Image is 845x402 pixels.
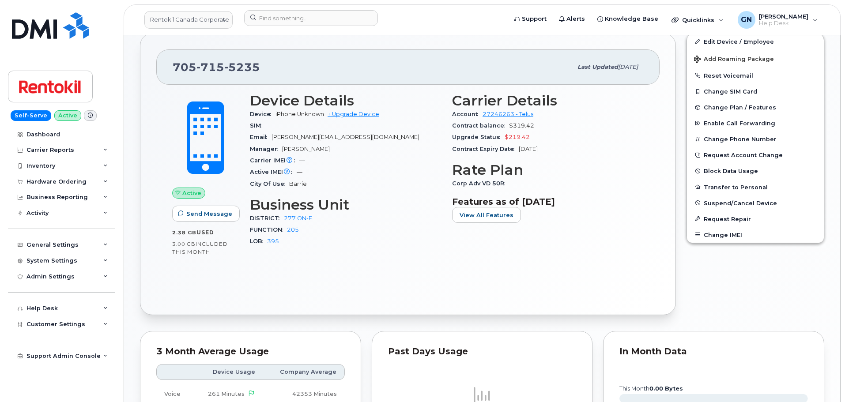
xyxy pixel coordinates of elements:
[250,238,267,244] span: LOB
[704,199,777,206] span: Suspend/Cancel Device
[460,211,513,219] span: View All Features
[208,391,245,397] span: 261 Minutes
[250,197,441,213] h3: Business Unit
[452,180,509,187] span: Corp Adv VD 50R
[250,111,275,117] span: Device
[566,15,585,23] span: Alerts
[250,169,297,175] span: Active IMEI
[452,196,644,207] h3: Features as of [DATE]
[250,122,266,129] span: SIM
[297,169,302,175] span: —
[192,364,263,380] th: Device Usage
[282,146,330,152] span: [PERSON_NAME]
[519,146,538,152] span: [DATE]
[687,179,824,195] button: Transfer to Personal
[553,10,591,28] a: Alerts
[186,210,232,218] span: Send Message
[694,56,774,64] span: Add Roaming Package
[619,347,808,356] div: In Month Data
[649,385,683,392] tspan: 0.00 Bytes
[250,93,441,109] h3: Device Details
[250,134,272,140] span: Email
[665,11,730,29] div: Quicklinks
[328,111,379,117] a: + Upgrade Device
[732,11,824,29] div: Geoffrey Newport
[687,83,824,99] button: Change SIM Card
[284,215,312,222] a: 277 ON-E
[687,211,824,227] button: Request Repair
[704,104,776,111] span: Change Plan / Features
[452,134,505,140] span: Upgrade Status
[452,146,519,152] span: Contract Expiry Date
[156,347,345,356] div: 3 Month Average Usage
[275,111,324,117] span: iPhone Unknown
[687,49,824,68] button: Add Roaming Package
[483,111,533,117] a: 27246263 - Telus
[759,20,808,27] span: Help Desk
[452,111,483,117] span: Account
[250,180,289,187] span: City Of Use
[618,64,638,70] span: [DATE]
[687,195,824,211] button: Suspend/Cancel Device
[263,364,345,380] th: Company Average
[172,206,240,222] button: Send Message
[244,10,378,26] input: Find something...
[388,347,577,356] div: Past Days Usage
[172,241,196,247] span: 3.00 GB
[704,120,775,127] span: Enable Call Forwarding
[267,238,279,244] a: 395
[250,157,299,164] span: Carrier IMEI
[196,229,214,236] span: used
[687,68,824,83] button: Reset Voicemail
[289,180,307,187] span: Barrie
[687,34,824,49] a: Edit Device / Employee
[172,229,196,236] span: 2.38 GB
[687,227,824,243] button: Change IMEI
[591,10,664,28] a: Knowledge Base
[224,60,260,74] span: 5235
[687,99,824,115] button: Change Plan / Features
[505,134,530,140] span: $219.42
[682,16,714,23] span: Quicklinks
[452,122,509,129] span: Contract balance
[172,240,228,255] span: included this month
[687,147,824,163] button: Request Account Change
[687,115,824,131] button: Enable Call Forwarding
[577,64,618,70] span: Last updated
[452,207,521,223] button: View All Features
[182,189,201,197] span: Active
[741,15,752,25] span: GN
[522,15,547,23] span: Support
[299,157,305,164] span: —
[266,122,272,129] span: —
[196,60,224,74] span: 715
[759,13,808,20] span: [PERSON_NAME]
[287,226,299,233] a: 205
[619,385,683,392] text: this month
[452,162,644,178] h3: Rate Plan
[250,146,282,152] span: Manager
[509,122,534,129] span: $319.42
[250,226,287,233] span: FUNCTION
[173,60,260,74] span: 705
[508,10,553,28] a: Support
[272,134,419,140] span: [PERSON_NAME][EMAIL_ADDRESS][DOMAIN_NAME]
[605,15,658,23] span: Knowledge Base
[144,11,233,29] a: Rentokil Canada Corporate
[687,163,824,179] button: Block Data Usage
[250,215,284,222] span: DISTRICT
[687,131,824,147] button: Change Phone Number
[452,93,644,109] h3: Carrier Details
